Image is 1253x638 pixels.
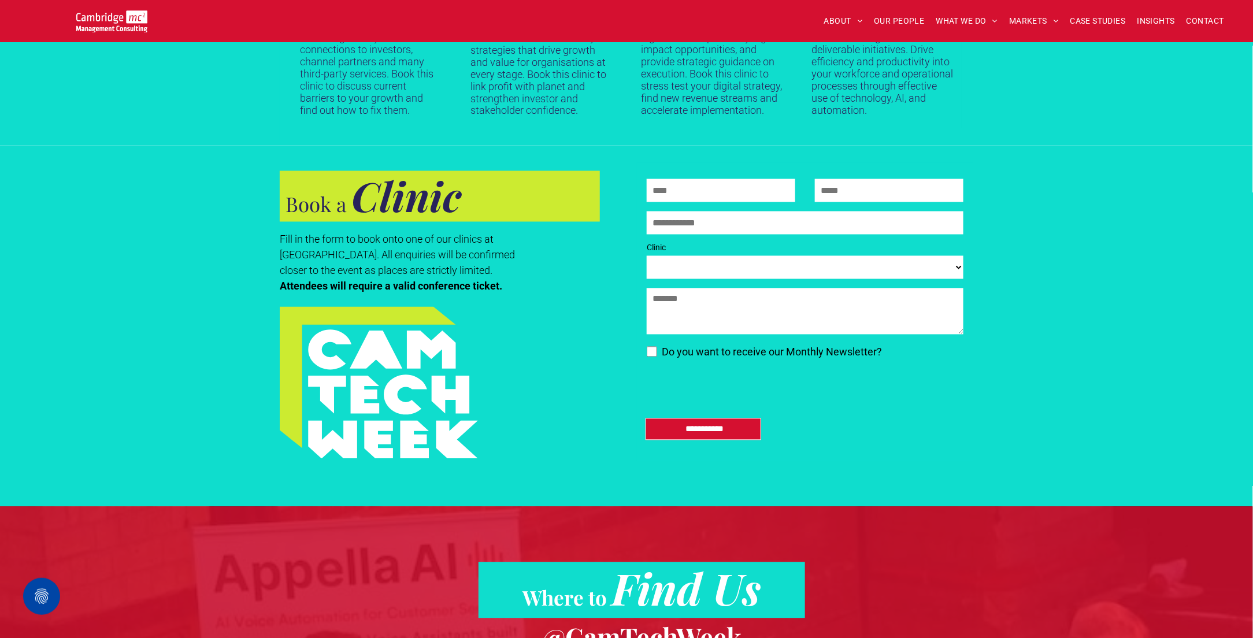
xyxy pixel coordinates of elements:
a: INSIGHTS [1132,12,1181,30]
span: Fill in the form to book onto one of our clinics at [GEOGRAPHIC_DATA]. All enquiries will be conf... [280,233,515,277]
a: OUR PEOPLE [868,12,930,30]
img: A turquoise and lime green geometric graphic with the words CAM TECH WEEK in bold white letters s... [280,307,478,459]
label: Clinic [647,242,963,254]
strong: Attendees will require a valid conference ticket. [280,280,502,292]
span: Find Us [611,559,761,617]
span: Where to [522,584,607,611]
strong: Clinic [351,169,461,223]
p: Our experts offer practical, cost‑effective sustainability strategies that drive growth and value... [470,19,612,117]
a: MARKETS [1003,12,1064,30]
a: WHAT WE DO [931,12,1004,30]
iframe: reCAPTCHA [647,362,822,407]
a: CONTACT [1181,12,1230,30]
p: Our experts will review your digital roadmap, identify high-impact opportunities, and provide str... [641,19,783,116]
a: CASE STUDIES [1065,12,1132,30]
span: Book a [286,191,346,218]
span: Do you want to receive our Monthly Newsletter? [662,346,882,358]
p: We are deeply embedded in the Cambridge ecosystem, with connections to investors, channel partner... [300,19,442,116]
p: A strategy clinic designed to turn business goals into deliverable initiatives. Drive efficiency ... [811,19,953,116]
input: Do you want to receive our Monthly Newsletter? [647,347,657,357]
a: ABOUT [818,12,869,30]
img: Go to Homepage [76,10,147,32]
